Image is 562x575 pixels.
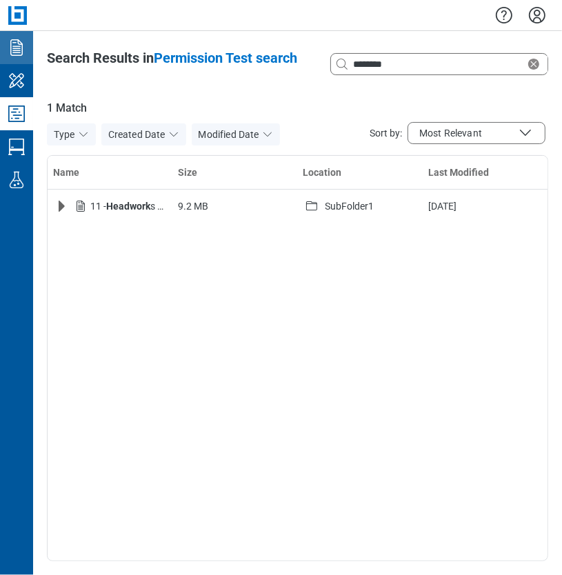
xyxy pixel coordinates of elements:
td: 9.2 MB [172,189,297,222]
button: Expand row [53,198,70,214]
span: Most Relevant [419,126,482,140]
svg: File-icon [72,198,89,214]
button: Created Date [101,123,186,145]
svg: Studio Sessions [6,136,28,158]
td: [DATE] [423,189,548,222]
svg: Studio Projects [6,103,28,125]
span: 11 - s Structural .pdf [90,201,219,212]
table: bb-data-table [48,156,548,222]
button: Sort by: [408,122,545,144]
span: Permission Test search [154,50,297,66]
span: Sort by: [370,126,402,140]
svg: Labs [6,169,28,191]
div: Search Results in [47,48,297,68]
span: 1 Match [47,100,548,117]
div: SubFolder1 [325,199,374,213]
svg: My Workspace [6,70,28,92]
em: Headwork [106,201,150,212]
button: Type [47,123,96,145]
button: Settings [526,3,548,27]
div: Clear search [525,56,548,72]
div: Clear search [330,53,548,75]
svg: folder-icon [303,198,320,214]
svg: Documents [6,37,28,59]
button: Modified Date [192,123,280,145]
